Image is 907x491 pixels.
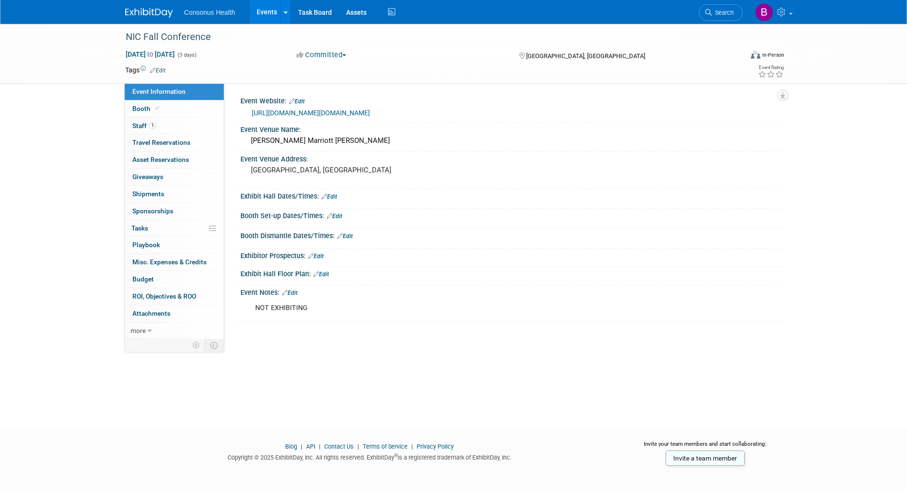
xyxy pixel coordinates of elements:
[337,233,353,240] a: Edit
[125,322,224,339] a: more
[285,443,297,450] a: Blog
[751,51,760,59] img: Format-Inperson.png
[125,220,224,237] a: Tasks
[125,305,224,322] a: Attachments
[327,213,342,220] a: Edit
[125,134,224,151] a: Travel Reservations
[762,51,784,59] div: In-Person
[132,241,160,249] span: Playbook
[687,50,785,64] div: Event Format
[132,122,156,130] span: Staff
[363,443,408,450] a: Terms of Service
[240,249,782,261] div: Exhibitor Prospectus:
[132,275,154,283] span: Budget
[306,443,315,450] a: API
[321,193,337,200] a: Edit
[146,50,155,58] span: to
[240,122,782,134] div: Event Venue Name:
[132,88,186,95] span: Event Information
[132,156,189,163] span: Asset Reservations
[188,339,205,351] td: Personalize Event Tab Strip
[125,8,173,18] img: ExhibitDay
[240,209,782,221] div: Booth Set-up Dates/Times:
[409,443,415,450] span: |
[712,9,734,16] span: Search
[308,253,324,260] a: Edit
[252,109,370,117] a: [URL][DOMAIN_NAME][DOMAIN_NAME]
[240,285,782,298] div: Event Notes:
[125,83,224,100] a: Event Information
[132,310,170,317] span: Attachments
[317,443,323,450] span: |
[130,327,146,334] span: more
[249,299,678,318] div: NOT EXHIBITING
[155,106,159,111] i: Booth reservation complete
[324,443,354,450] a: Contact Us
[150,67,166,74] a: Edit
[132,173,163,180] span: Giveaways
[125,50,175,59] span: [DATE] [DATE]
[289,98,305,105] a: Edit
[293,50,350,60] button: Committed
[240,229,782,241] div: Booth Dismantle Dates/Times:
[628,440,782,454] div: Invite your team members and start collaborating:
[240,189,782,201] div: Exhibit Hall Dates/Times:
[125,169,224,185] a: Giveaways
[125,186,224,202] a: Shipments
[125,288,224,305] a: ROI, Objectives & ROO
[240,267,782,279] div: Exhibit Hall Floor Plan:
[299,443,305,450] span: |
[251,166,456,174] pre: [GEOGRAPHIC_DATA], [GEOGRAPHIC_DATA]
[125,203,224,220] a: Sponsorships
[240,152,782,164] div: Event Venue Address:
[184,9,235,16] span: Consonus Health
[131,224,148,232] span: Tasks
[125,271,224,288] a: Budget
[313,271,329,278] a: Edit
[699,4,743,21] a: Search
[122,29,728,46] div: NIC Fall Conference
[204,339,224,351] td: Toggle Event Tabs
[248,133,775,148] div: [PERSON_NAME] Marriott [PERSON_NAME]
[282,290,298,296] a: Edit
[394,453,398,458] sup: ®
[355,443,361,450] span: |
[149,122,156,129] span: 1
[125,254,224,271] a: Misc. Expenses & Credits
[125,451,615,462] div: Copyright © 2025 ExhibitDay, Inc. All rights reserved. ExhibitDay is a registered trademark of Ex...
[132,292,196,300] span: ROI, Objectives & ROO
[125,100,224,117] a: Booth
[240,94,782,106] div: Event Website:
[132,207,173,215] span: Sponsorships
[758,65,784,70] div: Event Rating
[125,118,224,134] a: Staff1
[526,52,645,60] span: [GEOGRAPHIC_DATA], [GEOGRAPHIC_DATA]
[417,443,454,450] a: Privacy Policy
[132,105,161,112] span: Booth
[125,65,166,75] td: Tags
[132,190,164,198] span: Shipments
[132,139,190,146] span: Travel Reservations
[755,3,773,21] img: Bridget Crane
[666,451,745,466] a: Invite a team member
[132,258,207,266] span: Misc. Expenses & Credits
[125,151,224,168] a: Asset Reservations
[177,52,197,58] span: (3 days)
[125,237,224,253] a: Playbook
